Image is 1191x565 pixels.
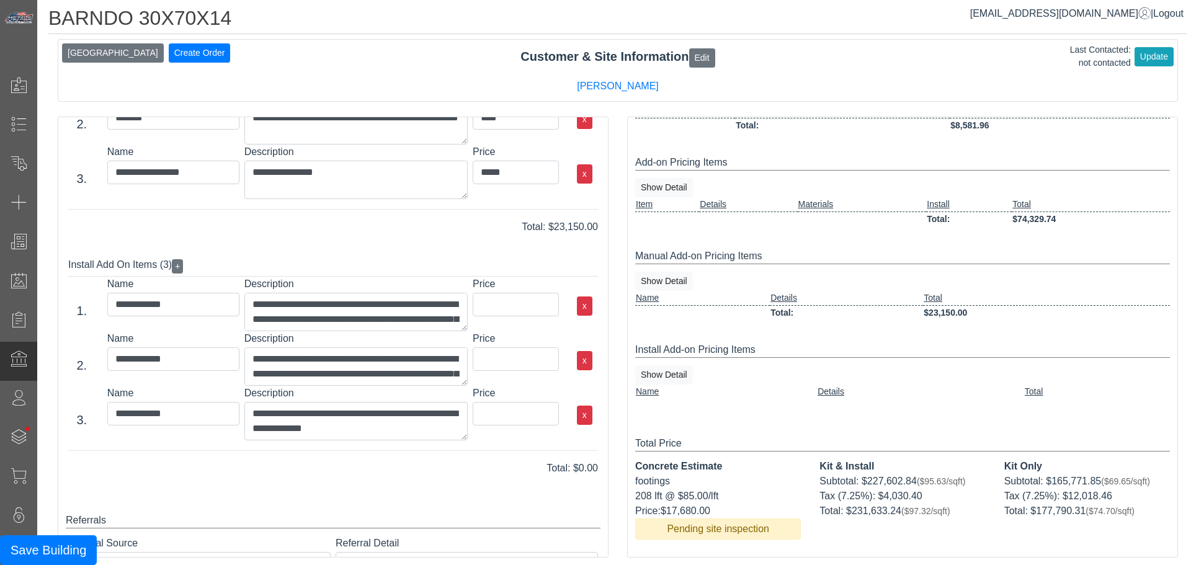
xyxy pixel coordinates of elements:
[635,178,693,197] button: Show Detail
[107,331,239,346] label: Name
[1153,8,1184,19] span: Logout
[473,145,559,159] label: Price
[107,145,239,159] label: Name
[798,197,927,212] td: Materials
[169,43,231,63] button: Create Order
[48,6,1187,34] h1: BARNDO 30X70X14
[61,115,102,133] div: 2.
[473,386,559,401] label: Price
[819,459,985,474] div: Kit & Install
[59,461,607,476] div: Total: $0.00
[635,365,693,385] button: Show Detail
[1086,506,1135,516] span: ($74.70/sqft)
[244,277,468,291] label: Description
[950,118,1170,133] td: $8,581.96
[68,254,598,277] div: Install Add On Items (3)
[901,506,950,516] span: ($97.32/sqft)
[1070,43,1131,69] div: Last Contacted: not contacted
[689,48,715,68] button: Edit
[699,197,797,212] td: Details
[1135,47,1174,66] button: Update
[58,47,1177,67] div: Customer & Site Information
[59,220,607,234] div: Total: $23,150.00
[635,155,1170,171] div: Add-on Pricing Items
[66,513,600,528] div: Referrals
[917,476,966,486] span: ($95.63/sqft)
[61,301,102,320] div: 1.
[635,474,801,489] div: footings
[735,118,950,133] td: Total:
[68,536,331,551] label: Referral Source
[635,518,801,540] div: Pending site inspection
[635,459,801,474] div: Concrete Estimate
[770,305,923,320] td: Total:
[12,409,43,449] span: •
[635,272,693,291] button: Show Detail
[1004,504,1170,518] div: Total: $177,790.31
[473,331,559,346] label: Price
[635,291,770,306] td: Name
[635,197,699,212] td: Item
[635,504,801,518] div: Price:
[926,211,1012,226] td: Total:
[1012,211,1170,226] td: $74,329.74
[244,386,468,401] label: Description
[819,474,985,489] div: Subtotal: $227,602.84
[107,386,239,401] label: Name
[577,406,592,425] button: x
[819,504,985,518] div: Total: $231,633.24
[1004,489,1170,504] div: Tax (7.25%): $12,018.46
[577,81,659,91] a: [PERSON_NAME]
[244,145,468,159] label: Description
[473,277,559,291] label: Price
[107,277,239,291] label: Name
[817,385,1024,399] td: Details
[336,536,598,551] label: Referral Detail
[970,8,1151,19] a: [EMAIL_ADDRESS][DOMAIN_NAME]
[1012,197,1170,212] td: Total
[635,436,1170,452] div: Total Price
[61,356,102,375] div: 2.
[577,164,592,184] button: x
[1004,474,1170,489] div: Subtotal: $165,771.85
[635,342,1170,358] div: Install Add-on Pricing Items
[172,259,183,274] button: +
[770,291,923,306] td: Details
[577,351,592,370] button: x
[635,249,1170,264] div: Manual Add-on Pricing Items
[926,197,1012,212] td: Install
[61,169,102,188] div: 3.
[635,489,801,504] div: 208 lft @ $85.00/lft
[4,11,35,25] img: Metals Direct Inc Logo
[577,110,592,129] button: x
[62,43,164,63] button: [GEOGRAPHIC_DATA]
[244,331,468,346] label: Description
[661,505,710,516] span: $17,680.00
[577,296,592,316] button: x
[923,305,1170,320] td: $23,150.00
[923,291,1170,306] td: Total
[1004,459,1170,474] div: Kit Only
[1024,385,1170,399] td: Total
[635,385,817,399] td: Name
[1101,476,1150,486] span: ($69.65/sqft)
[819,489,985,504] div: Tax (7.25%): $4,030.40
[61,411,102,429] div: 3.
[970,6,1184,21] div: |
